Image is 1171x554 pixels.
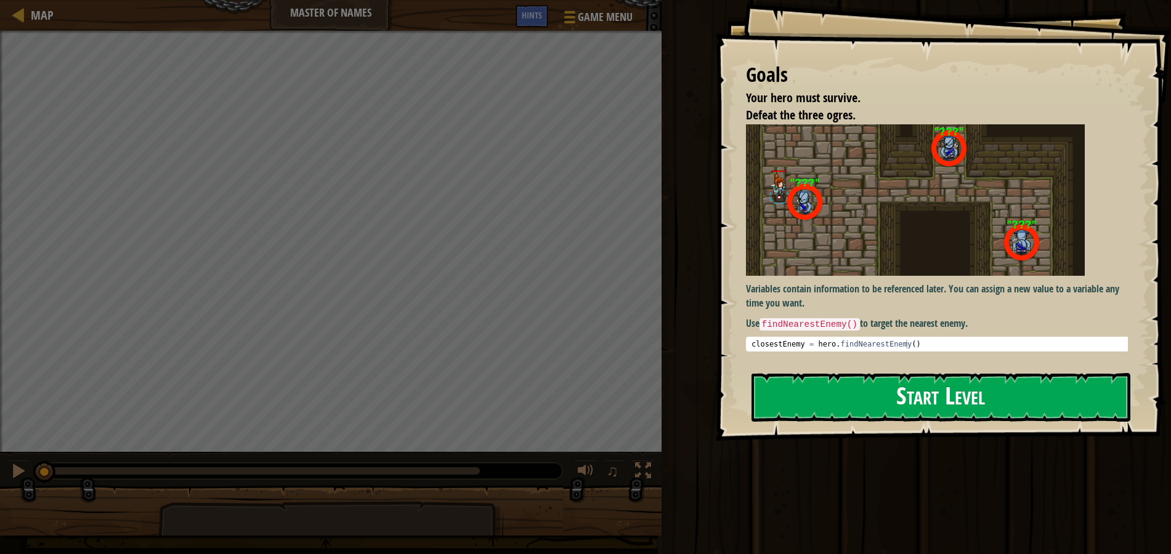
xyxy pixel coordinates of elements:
button: ♫ [604,460,625,485]
button: Start Level [752,373,1131,422]
code: findNearestEnemy() [760,318,860,331]
p: Variables contain information to be referenced later. You can assign a new value to a variable an... [746,282,1138,310]
span: Your hero must survive. [746,89,861,106]
a: Map [25,7,54,23]
span: Game Menu [578,9,633,25]
p: Use to target the nearest enemy. [746,316,1138,331]
span: Hints [522,9,542,21]
img: Master of names [746,124,1085,276]
span: Map [31,7,54,23]
button: Ctrl + P: Pause [6,460,31,485]
span: ♫ [607,462,619,480]
li: Your hero must survive. [731,89,1125,107]
button: Adjust volume [573,460,598,485]
span: Defeat the three ogres. [746,106,856,123]
button: Game Menu [554,5,640,34]
button: Toggle fullscreen [631,460,655,485]
li: Defeat the three ogres. [731,106,1125,124]
div: Goals [746,61,1128,89]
